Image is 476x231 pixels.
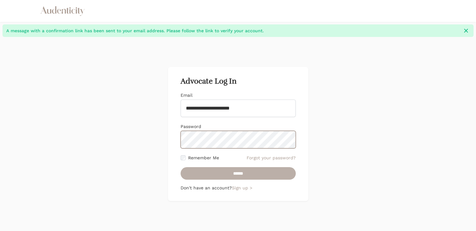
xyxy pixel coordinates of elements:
h2: Advocate Log In [181,77,296,86]
p: Don't have an account? [181,185,296,191]
label: Email [181,93,192,98]
a: Forgot your password? [247,155,296,161]
span: A message with a confirmation link has been sent to your email address. Please follow the link to... [6,28,459,34]
label: Password [181,124,201,129]
label: Remember Me [188,155,219,161]
a: Sign up > [232,185,252,190]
